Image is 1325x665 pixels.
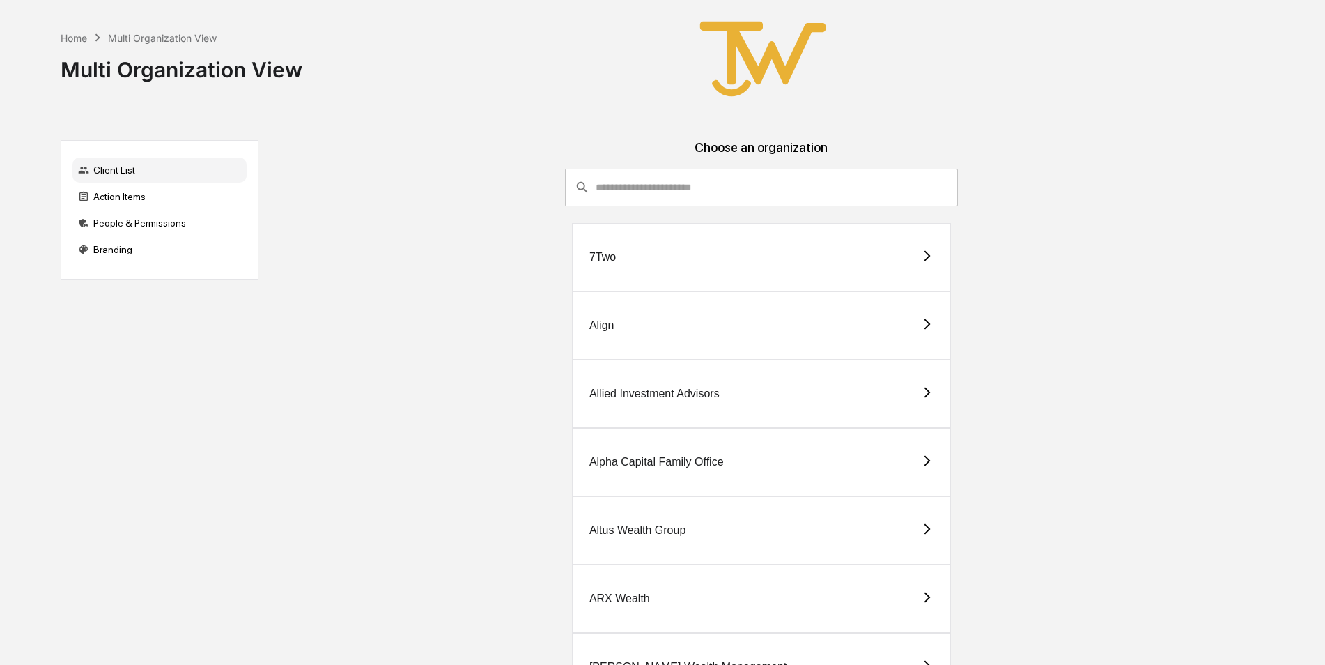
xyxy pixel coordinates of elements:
div: Multi Organization View [108,32,217,44]
div: People & Permissions [72,211,247,236]
div: Client List [72,158,247,183]
img: True West [693,11,832,107]
div: Action Items [72,184,247,209]
div: Home [61,32,87,44]
div: Align [589,319,614,332]
div: Allied Investment Advisors [589,388,720,400]
div: ARX Wealth [589,593,650,605]
div: consultant-dashboard__filter-organizations-search-bar [565,169,959,206]
div: Alpha Capital Family Office [589,456,724,468]
div: Branding [72,237,247,262]
div: Choose an organization [270,140,1253,169]
div: Multi Organization View [61,46,302,82]
div: Altus Wealth Group [589,524,685,537]
div: 7Two [589,251,616,263]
